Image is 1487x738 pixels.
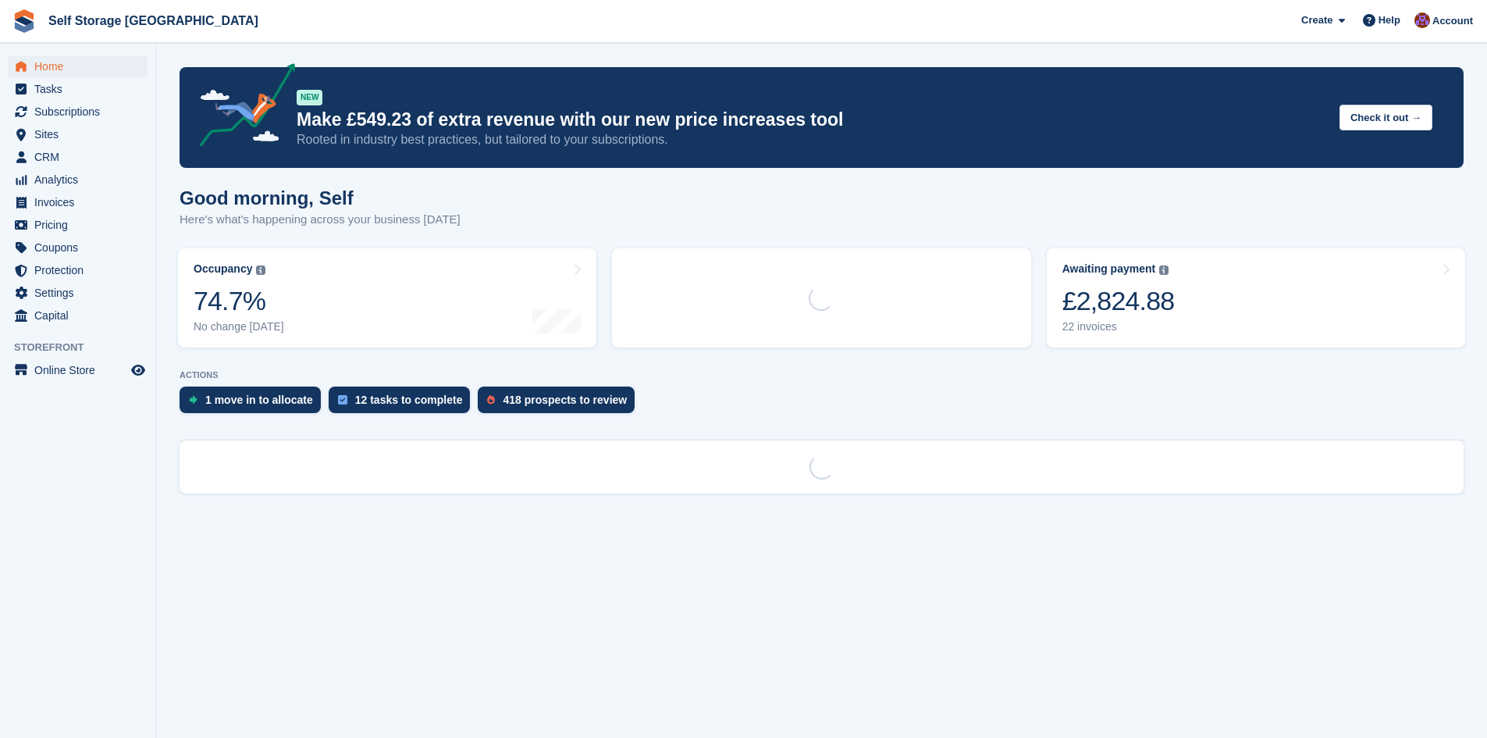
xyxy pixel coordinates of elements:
span: Tasks [34,78,128,100]
a: Preview store [129,361,148,380]
a: menu [8,101,148,123]
a: Occupancy 74.7% No change [DATE] [178,248,596,348]
img: icon-info-grey-7440780725fd019a000dd9b08b2336e03edf1995a4989e88bcd33f0948082b44.svg [256,266,265,275]
p: ACTIONS [180,370,1464,380]
p: Here's what's happening across your business [DATE] [180,211,461,229]
p: Make £549.23 of extra revenue with our new price increases tool [297,109,1327,131]
a: menu [8,259,148,281]
span: Settings [34,282,128,304]
div: NEW [297,90,322,105]
button: Check it out → [1339,105,1432,130]
div: No change [DATE] [194,320,284,333]
h1: Good morning, Self [180,187,461,209]
span: Subscriptions [34,101,128,123]
span: Analytics [34,169,128,191]
a: menu [8,214,148,236]
div: Awaiting payment [1062,262,1156,276]
a: menu [8,237,148,258]
span: Create [1301,12,1332,28]
span: Help [1378,12,1400,28]
a: menu [8,78,148,100]
img: move_ins_to_allocate_icon-fdf77a2bb77ea45bf5b3d319d69a93e2d87916cf1d5bf7949dd705db3b84f3ca.svg [189,395,197,405]
div: 1 move in to allocate [205,394,313,406]
div: Occupancy [194,262,252,276]
div: 74.7% [194,285,284,317]
span: Sites [34,123,128,145]
span: Online Store [34,359,128,381]
span: Home [34,55,128,77]
span: Capital [34,305,128,326]
img: Self Storage Assistant [1414,12,1430,28]
a: menu [8,191,148,213]
p: Rooted in industry best practices, but tailored to your subscriptions. [297,131,1327,148]
a: 418 prospects to review [478,387,642,421]
span: Storefront [14,340,155,355]
div: 22 invoices [1062,320,1175,333]
span: Account [1432,13,1473,29]
a: menu [8,305,148,326]
div: £2,824.88 [1062,285,1175,317]
span: Protection [34,259,128,281]
span: Invoices [34,191,128,213]
div: 12 tasks to complete [355,394,463,406]
a: Awaiting payment £2,824.88 22 invoices [1047,248,1465,348]
img: prospect-51fa495bee0391a8d652442698ab0144808aea92771e9ea1ae160a38d050c398.svg [487,395,495,405]
span: CRM [34,146,128,168]
a: menu [8,146,148,168]
a: Self Storage [GEOGRAPHIC_DATA] [42,8,265,34]
a: menu [8,123,148,145]
img: price-adjustments-announcement-icon-8257ccfd72463d97f412b2fc003d46551f7dbcb40ab6d574587a9cd5c0d94... [187,63,296,152]
img: stora-icon-8386f47178a22dfd0bd8f6a31ec36ba5ce8667c1dd55bd0f319d3a0aa187defe.svg [12,9,36,33]
a: menu [8,169,148,191]
a: 1 move in to allocate [180,387,329,421]
a: menu [8,282,148,304]
div: 418 prospects to review [503,394,627,406]
a: menu [8,55,148,77]
span: Pricing [34,214,128,236]
img: task-75834270c22a3079a89374b754ae025e5fb1db73e45f91037f5363f120a921f8.svg [338,395,347,405]
span: Coupons [34,237,128,258]
a: menu [8,359,148,381]
a: 12 tasks to complete [329,387,478,421]
img: icon-info-grey-7440780725fd019a000dd9b08b2336e03edf1995a4989e88bcd33f0948082b44.svg [1159,266,1169,275]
